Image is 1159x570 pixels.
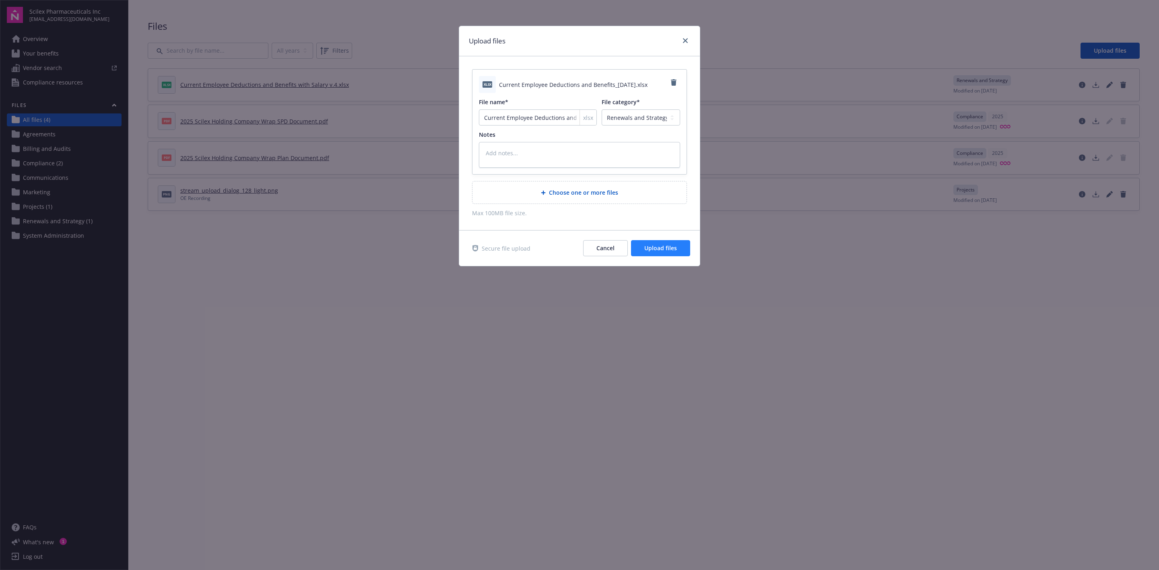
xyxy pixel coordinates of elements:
span: Cancel [596,244,615,252]
button: Cancel [583,240,628,256]
div: Choose one or more files [472,181,687,204]
span: File category* [602,98,640,106]
span: Max 100MB file size. [472,209,687,217]
span: Choose one or more files [549,188,618,197]
h1: Upload files [469,36,505,46]
input: Add file name... [479,109,597,126]
a: close [681,36,690,45]
span: xlsx [483,81,492,87]
span: Current Employee Deductions and Benefits_[DATE].xlsx [499,80,648,89]
span: Upload files [644,244,677,252]
span: Notes [479,131,495,138]
span: xlsx [583,113,593,122]
a: Remove [667,76,680,89]
span: File name* [479,98,508,106]
span: Secure file upload [482,244,530,253]
button: Upload files [631,240,690,256]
